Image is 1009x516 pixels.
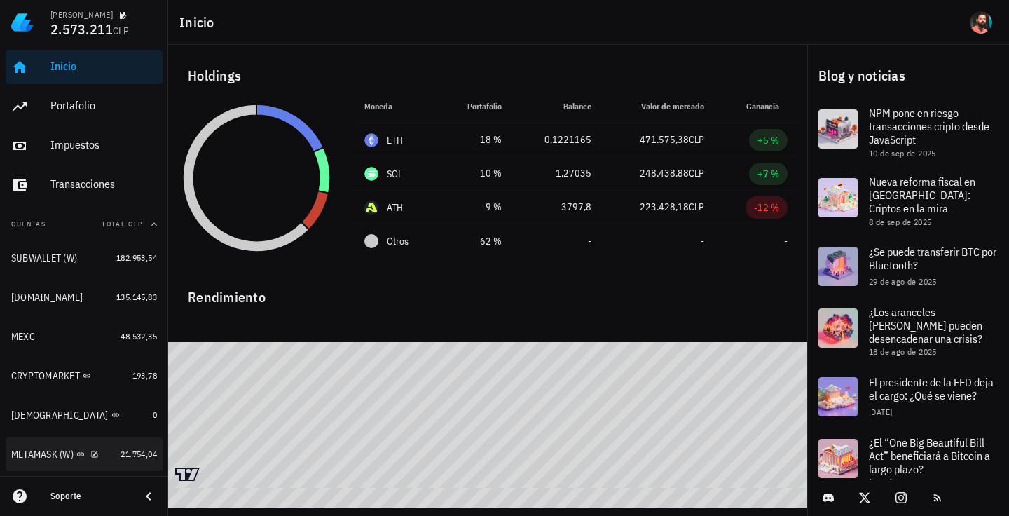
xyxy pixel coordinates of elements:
[869,175,975,215] span: Nueva reforma fiscal en [GEOGRAPHIC_DATA]: Criptos en la mira
[387,201,404,215] div: ATH
[869,276,937,287] span: 29 de ago de 2025
[364,167,378,181] div: SOL-icon
[102,219,143,229] span: Total CLP
[6,208,163,241] button: CuentasTotal CLP
[807,98,1009,167] a: NPM pone en riesgo transacciones cripto desde JavaScript 10 de sep de 2025
[6,168,163,202] a: Transacciones
[6,241,163,275] a: SUBWALLET (W) 182.953,54
[121,331,157,341] span: 48.532,35
[6,280,163,314] a: [DOMAIN_NAME] 135.145,83
[50,9,113,20] div: [PERSON_NAME]
[640,167,689,179] span: 248.438,88
[689,133,704,146] span: CLP
[869,375,994,402] span: El presidente de la FED deja el cargo: ¿Qué se viene?
[451,166,502,181] div: 10 %
[757,167,779,181] div: +7 %
[177,275,799,308] div: Rendimiento
[603,90,715,123] th: Valor de mercado
[869,305,982,346] span: ¿Los aranceles [PERSON_NAME] pueden desencadenar una crisis?
[50,60,157,73] div: Inicio
[754,201,779,215] div: -12 %
[701,235,704,247] span: -
[11,252,77,264] div: SUBWALLET (W)
[364,133,378,147] div: ETH-icon
[11,449,74,461] div: METAMASK (W)
[11,292,83,304] div: [DOMAIN_NAME]
[451,133,502,147] div: 18 %
[689,167,704,179] span: CLP
[869,435,990,476] span: ¿El “One Big Beautiful Bill Act” beneficiará a Bitcoin a largo plazo?
[50,20,113,39] span: 2.573.211
[439,90,513,123] th: Portafolio
[6,437,163,471] a: METAMASK (W) 21.754,04
[807,297,1009,366] a: ¿Los aranceles [PERSON_NAME] pueden desencadenar una crisis? 18 de ago de 2025
[11,370,80,382] div: CRYPTOMARKET
[132,370,157,381] span: 193,78
[746,101,788,111] span: Ganancia
[116,292,157,302] span: 135.145,83
[50,491,129,502] div: Soporte
[640,133,689,146] span: 471.575,38
[11,11,34,34] img: LedgiFi
[524,133,591,147] div: 0,1221165
[153,409,157,420] span: 0
[524,200,591,215] div: 3797,8
[6,50,163,84] a: Inicio
[588,235,591,247] span: -
[869,106,989,147] span: NPM pone en riesgo transacciones cripto desde JavaScript
[784,235,788,247] span: -
[175,468,200,481] a: Charting by TradingView
[807,428,1009,496] a: ¿El “One Big Beautiful Bill Act” beneficiará a Bitcoin a largo plazo? [DATE]
[513,90,603,123] th: Balance
[869,407,892,417] span: [DATE]
[757,133,779,147] div: +5 %
[50,177,157,191] div: Transacciones
[6,90,163,123] a: Portafolio
[6,398,163,432] a: [DEMOGRAPHIC_DATA] 0
[807,366,1009,428] a: El presidente de la FED deja el cargo: ¿Qué se viene? [DATE]
[177,53,799,98] div: Holdings
[524,166,591,181] div: 1,27035
[6,320,163,353] a: MEXC 48.532,35
[121,449,157,459] span: 21.754,04
[807,236,1009,297] a: ¿Se puede transferir BTC por Bluetooth? 29 de ago de 2025
[387,167,403,181] div: SOL
[6,129,163,163] a: Impuestos
[387,133,404,147] div: ETH
[387,234,409,249] span: Otros
[869,245,996,272] span: ¿Se puede transferir BTC por Bluetooth?
[970,11,992,34] div: avatar
[353,90,439,123] th: Moneda
[364,201,378,215] div: ATH-icon
[807,53,1009,98] div: Blog y noticias
[50,138,157,151] div: Impuestos
[11,331,35,343] div: MEXC
[869,346,937,357] span: 18 de ago de 2025
[807,167,1009,236] a: Nueva reforma fiscal en [GEOGRAPHIC_DATA]: Criptos en la mira 8 de sep de 2025
[6,359,163,393] a: CRYPTOMARKET 193,78
[179,11,220,34] h1: Inicio
[11,409,109,421] div: [DEMOGRAPHIC_DATA]
[869,148,936,158] span: 10 de sep de 2025
[869,217,931,227] span: 8 de sep de 2025
[640,201,689,213] span: 223.428,18
[113,25,129,37] span: CLP
[50,99,157,112] div: Portafolio
[116,252,157,263] span: 182.953,54
[451,234,502,249] div: 62 %
[689,201,704,213] span: CLP
[451,200,502,215] div: 9 %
